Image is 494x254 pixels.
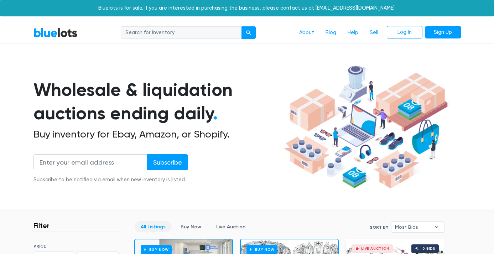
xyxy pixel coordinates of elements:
div: 0 bids [422,247,435,250]
a: Blog [320,26,342,40]
a: Help [342,26,364,40]
a: About [293,26,320,40]
a: Sign Up [425,26,461,39]
h6: Buy Now [141,245,172,254]
div: Live Auction [361,247,389,250]
a: Log In [387,26,422,39]
span: . [213,103,218,124]
h1: Wholesale & liquidation auctions ending daily [33,78,281,125]
a: Live Auction [210,221,251,232]
input: Subscribe [147,154,188,170]
a: BlueLots [33,27,78,38]
input: Enter your email address [33,154,147,170]
div: Subscribe to be notified via email when new inventory is listed. [33,176,188,184]
a: Buy Now [175,221,207,232]
h2: Buy inventory for Ebay, Amazon, or Shopify. [33,128,281,140]
h6: Buy Now [246,245,277,254]
b: ▾ [429,222,444,232]
input: Search for inventory [121,26,242,39]
label: Sort By [370,224,388,230]
img: hero-ee84e7d0318cb26816c560f6b4441b76977f77a177738b4e94f68c95b2b83dbb.png [281,62,450,192]
span: Most Bids [395,222,431,232]
a: All Listings [135,221,172,232]
h3: Filter [33,221,50,230]
h6: PRICE [33,244,119,249]
a: Sell [364,26,384,40]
